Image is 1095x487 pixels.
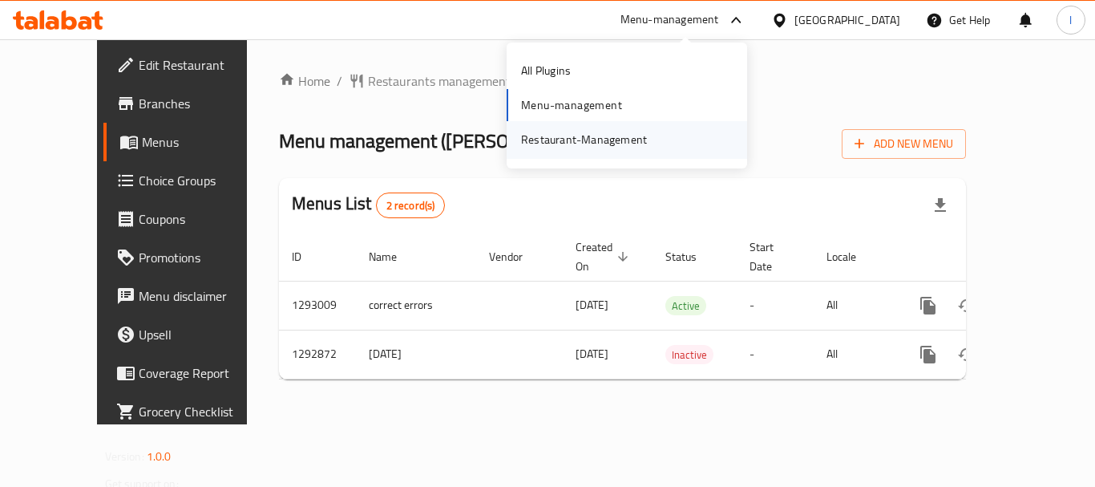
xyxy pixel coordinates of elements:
td: [DATE] [356,330,476,379]
button: Add New Menu [842,129,966,159]
td: All [814,330,896,379]
span: Grocery Checklist [139,402,267,421]
a: Restaurants management [349,71,511,91]
span: Start Date [750,237,794,276]
span: Inactive [665,346,713,364]
td: 1293009 [279,281,356,330]
li: / [337,71,342,91]
table: enhanced table [279,233,1076,379]
span: Upsell [139,325,267,344]
span: Choice Groups [139,171,267,190]
button: more [909,286,948,325]
div: All Plugins [521,62,571,79]
span: Menu management ( [PERSON_NAME] Roastery ) [279,123,673,159]
span: Coverage Report [139,363,267,383]
span: Menus [142,132,267,152]
td: 1292872 [279,330,356,379]
a: Menu disclaimer [103,277,280,315]
div: Total records count [376,193,446,218]
span: Status [665,247,717,266]
span: [DATE] [576,294,608,315]
span: [DATE] [576,343,608,364]
th: Actions [896,233,1076,282]
a: Edit Restaurant [103,46,280,84]
a: Menus [103,123,280,161]
span: Edit Restaurant [139,55,267,75]
button: more [909,335,948,374]
span: Add New Menu [855,134,953,154]
a: Promotions [103,238,280,277]
div: Restaurant-Management [521,131,647,148]
span: Version: [105,446,144,467]
h2: Menus List [292,192,445,218]
td: All [814,281,896,330]
div: Export file [921,186,960,225]
a: Upsell [103,315,280,354]
button: Change Status [948,335,986,374]
a: Branches [103,84,280,123]
span: ID [292,247,322,266]
span: Branches [139,94,267,113]
a: Choice Groups [103,161,280,200]
span: Name [369,247,418,266]
td: - [737,281,814,330]
a: Home [279,71,330,91]
span: Locale [826,247,877,266]
span: Menu disclaimer [139,286,267,306]
span: Active [665,297,706,315]
span: Coupons [139,209,267,229]
span: Restaurants management [368,71,511,91]
div: Active [665,296,706,315]
div: Menu-management [620,10,719,30]
span: 1.0.0 [147,446,172,467]
span: Vendor [489,247,543,266]
a: Coverage Report [103,354,280,392]
a: Grocery Checklist [103,392,280,431]
span: 2 record(s) [377,198,445,213]
td: - [737,330,814,379]
span: Promotions [139,248,267,267]
td: correct errors [356,281,476,330]
div: Inactive [665,345,713,364]
a: Coupons [103,200,280,238]
button: Change Status [948,286,986,325]
div: [GEOGRAPHIC_DATA] [794,11,900,29]
span: Created On [576,237,633,276]
span: l [1069,11,1072,29]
